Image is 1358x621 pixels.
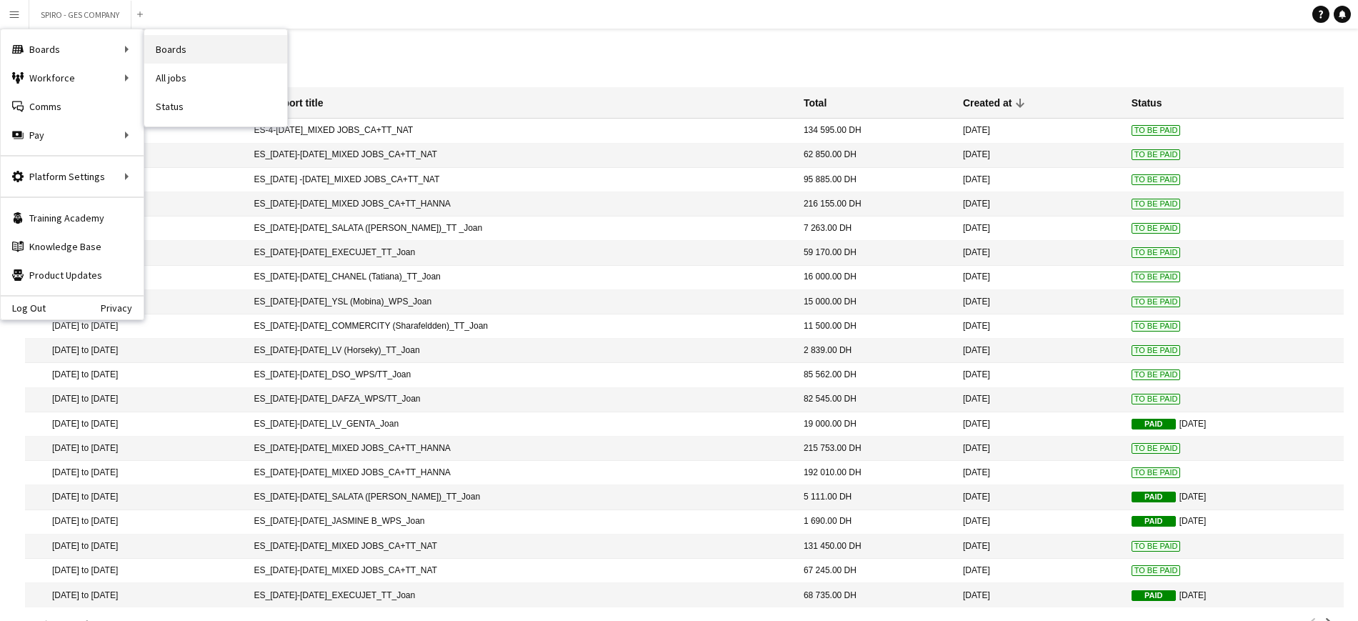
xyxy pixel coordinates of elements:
mat-cell: ES-4-[DATE]_MIXED JOBS_CA+TT_NAT [247,119,797,143]
mat-cell: [DATE] [956,339,1124,363]
span: To Be Paid [1132,443,1181,454]
mat-cell: [DATE] [1124,510,1344,535]
mat-cell: [DATE] [956,217,1124,241]
mat-cell: ES_[DATE]-[DATE]_MIXED JOBS_CA+TT_NAT [247,559,797,583]
span: To Be Paid [1132,541,1181,552]
mat-cell: 215 753.00 DH [797,437,956,461]
span: To Be Paid [1132,467,1181,478]
mat-cell: [DATE] [956,510,1124,535]
mat-cell: [DATE] to [DATE] [25,363,247,387]
mat-cell: [DATE] to [DATE] [25,437,247,461]
mat-cell: [DATE] [956,290,1124,314]
a: Boards [144,35,287,64]
mat-cell: ES_[DATE]-[DATE]_SALATA ([PERSON_NAME])_TT_Joan [247,485,797,510]
mat-cell: ES_[DATE]-[DATE]_MIXED JOBS_CA+TT_NAT [247,144,797,168]
mat-cell: [DATE] to [DATE] [25,485,247,510]
mat-cell: 59 170.00 DH [797,241,956,265]
div: Platform Settings [1,162,144,191]
span: To Be Paid [1132,369,1181,380]
mat-cell: ES_[DATE]-[DATE]_MIXED JOBS_CA+TT_NAT [247,535,797,559]
mat-cell: [DATE] [956,119,1124,143]
mat-cell: [DATE] [956,535,1124,559]
div: Created at [963,96,1012,109]
mat-cell: [DATE] to [DATE] [25,412,247,437]
mat-cell: [DATE] [1124,412,1344,437]
mat-cell: [DATE] to [DATE] [25,388,247,412]
span: To Be Paid [1132,247,1181,258]
a: Privacy [101,302,144,314]
span: To Be Paid [1132,174,1181,185]
mat-cell: ES_[DATE]-[DATE]_COMMERCITY (Sharafeldden)_TT_Joan [247,314,797,339]
button: SPIRO - GES COMPANY [29,1,131,29]
mat-cell: [DATE] to [DATE] [25,535,247,559]
span: To Be Paid [1132,345,1181,356]
div: Report title [271,96,324,109]
mat-cell: 85 562.00 DH [797,363,956,387]
mat-cell: [DATE] to [DATE] [25,339,247,363]
div: Report title [271,96,336,109]
mat-cell: ES_[DATE]-[DATE]_LV (Horseky)_TT_Joan [247,339,797,363]
a: Comms [1,92,144,121]
div: Created at [963,96,1024,109]
a: Training Academy [1,204,144,232]
span: To Be Paid [1132,297,1181,307]
span: Paid [1132,492,1176,502]
mat-cell: 134 595.00 DH [797,119,956,143]
a: Product Updates [1,261,144,289]
h1: Reports [25,54,1344,76]
mat-cell: ES_[DATE]-[DATE]_EXECUJET_TT_Joan [247,241,797,265]
mat-cell: ES_[DATE]-[DATE]_MIXED JOBS_CA+TT_HANNA [247,437,797,461]
span: To Be Paid [1132,272,1181,282]
mat-cell: [DATE] [956,437,1124,461]
mat-cell: [DATE] [956,388,1124,412]
mat-cell: 15 000.00 DH [797,290,956,314]
mat-cell: 1 690.00 DH [797,510,956,535]
mat-cell: 67 245.00 DH [797,559,956,583]
mat-cell: [DATE] [956,168,1124,192]
mat-cell: [DATE] [956,192,1124,217]
a: Knowledge Base [1,232,144,261]
a: All jobs [144,64,287,92]
mat-cell: ES_[DATE]-[DATE]_MIXED JOBS_CA+TT_HANNA [247,461,797,485]
mat-cell: [DATE] to [DATE] [25,510,247,535]
mat-cell: 62 850.00 DH [797,144,956,168]
mat-cell: 5 111.00 DH [797,485,956,510]
span: To Be Paid [1132,125,1181,136]
mat-cell: [DATE] to [DATE] [25,461,247,485]
mat-cell: 68 735.00 DH [797,583,956,607]
mat-cell: 19 000.00 DH [797,412,956,437]
span: To Be Paid [1132,223,1181,234]
mat-cell: ES_[DATE]-[DATE]_SALATA ([PERSON_NAME])_TT _Joan [247,217,797,241]
mat-cell: ES_[DATE]-[DATE]_MIXED JOBS_CA+TT_HANNA [247,192,797,217]
mat-cell: 131 450.00 DH [797,535,956,559]
mat-cell: [DATE] [956,412,1124,437]
span: To Be Paid [1132,199,1181,209]
div: Workforce [1,64,144,92]
mat-cell: [DATE] [1124,583,1344,607]
a: Log Out [1,302,46,314]
mat-cell: 216 155.00 DH [797,192,956,217]
mat-cell: [DATE] to [DATE] [25,314,247,339]
mat-cell: 95 885.00 DH [797,168,956,192]
div: Status [1132,96,1162,109]
mat-cell: [DATE] [1124,485,1344,510]
mat-cell: [DATE] [956,559,1124,583]
span: To Be Paid [1132,565,1181,576]
mat-cell: [DATE] [956,583,1124,607]
mat-cell: [DATE] [956,461,1124,485]
mat-cell: [DATE] [956,314,1124,339]
mat-cell: ES_[DATE]-[DATE]_DAFZA_WPS/TT_Joan [247,388,797,412]
mat-cell: ES_[DATE]-[DATE]_CHANEL (Tatiana)_TT_Joan [247,266,797,290]
mat-cell: ES_[DATE]-[DATE]_EXECUJET_TT_Joan [247,583,797,607]
mat-cell: ES_[DATE]-[DATE]_YSL (Mobina)_WPS_Joan [247,290,797,314]
div: Boards [1,35,144,64]
mat-cell: ES_[DATE]-[DATE]_DSO_WPS/TT_Joan [247,363,797,387]
mat-cell: 16 000.00 DH [797,266,956,290]
mat-cell: ES_[DATE]-[DATE]_LV_GENTA_Joan [247,412,797,437]
mat-cell: [DATE] to [DATE] [25,559,247,583]
a: Status [144,92,287,121]
span: Paid [1132,516,1176,527]
div: Pay [1,121,144,149]
mat-cell: ES_[DATE] -[DATE]_MIXED JOBS_CA+TT_NAT [247,168,797,192]
mat-cell: 82 545.00 DH [797,388,956,412]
